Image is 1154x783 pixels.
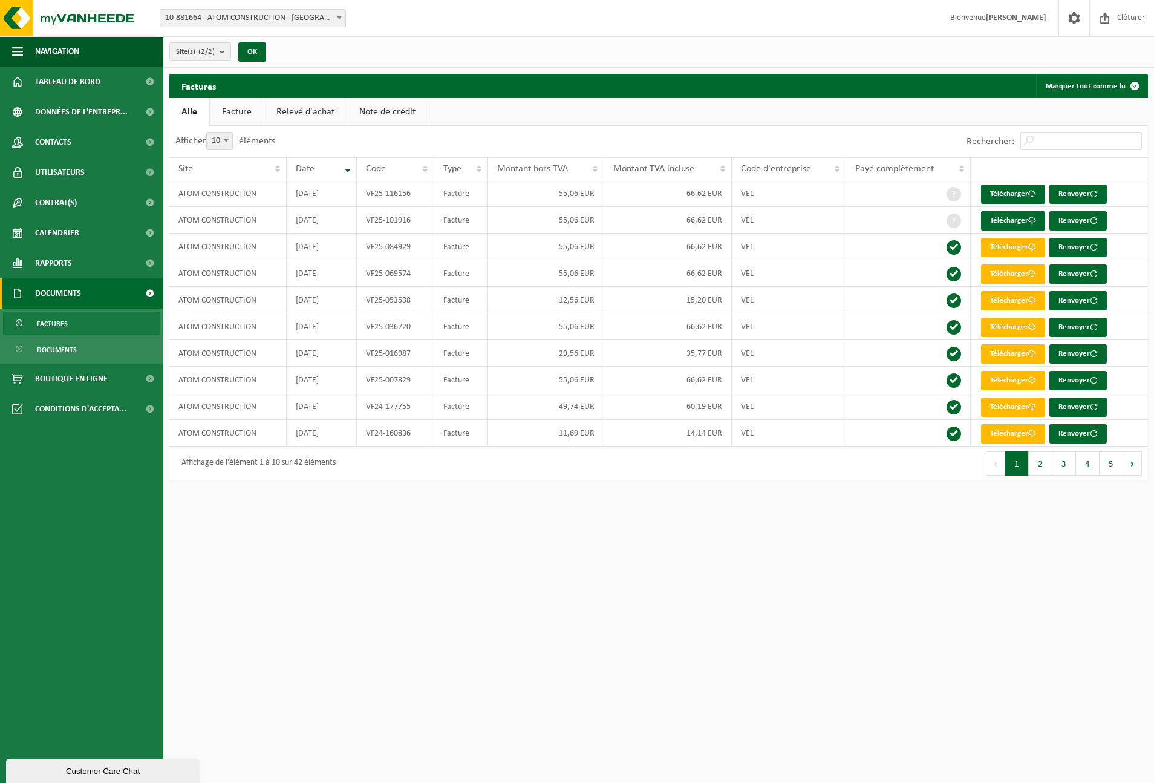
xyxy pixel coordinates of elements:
[488,234,604,260] td: 55,06 EUR
[981,238,1045,257] a: Télécharger
[604,234,732,260] td: 66,62 EUR
[488,367,604,393] td: 55,06 EUR
[981,398,1045,417] a: Télécharger
[1005,451,1029,476] button: 1
[357,393,434,420] td: VF24-177755
[35,157,85,188] span: Utilisateurs
[169,42,231,61] button: Site(s)(2/2)
[366,164,386,174] span: Code
[357,287,434,313] td: VF25-053538
[6,756,202,783] iframe: chat widget
[175,453,336,474] div: Affichage de l'élément 1 à 10 sur 42 éléments
[981,424,1045,444] a: Télécharger
[434,367,488,393] td: Facture
[604,340,732,367] td: 35,77 EUR
[169,367,287,393] td: ATOM CONSTRUCTION
[37,338,77,361] span: Documents
[169,313,287,340] td: ATOM CONSTRUCTION
[1123,451,1142,476] button: Next
[981,291,1045,310] a: Télécharger
[169,234,287,260] td: ATOM CONSTRUCTION
[357,313,434,340] td: VF25-036720
[176,43,215,61] span: Site(s)
[981,185,1045,204] a: Télécharger
[206,132,233,150] span: 10
[160,10,345,27] span: 10-881664 - ATOM CONSTRUCTION - LEUVEN
[981,318,1045,337] a: Télécharger
[178,164,193,174] span: Site
[169,98,209,126] a: Alle
[169,207,287,234] td: ATOM CONSTRUCTION
[434,313,488,340] td: Facture
[732,207,846,234] td: VEL
[169,393,287,420] td: ATOM CONSTRUCTION
[1049,264,1107,284] button: Renvoyer
[434,420,488,447] td: Facture
[207,133,232,149] span: 10
[35,188,77,218] span: Contrat(s)
[3,338,160,361] a: Documents
[287,313,357,340] td: [DATE]
[35,394,126,424] span: Conditions d'accepta...
[37,312,68,335] span: Factures
[732,340,846,367] td: VEL
[287,340,357,367] td: [DATE]
[1049,344,1107,364] button: Renvoyer
[287,367,357,393] td: [DATE]
[981,264,1045,284] a: Télécharger
[357,340,434,367] td: VF25-016987
[981,371,1045,390] a: Télécharger
[1100,451,1123,476] button: 5
[986,451,1005,476] button: Previous
[732,260,846,287] td: VEL
[497,164,568,174] span: Montant hors TVA
[488,180,604,207] td: 55,06 EUR
[434,287,488,313] td: Facture
[169,74,228,97] h2: Factures
[1049,318,1107,337] button: Renvoyer
[347,98,428,126] a: Note de crédit
[287,234,357,260] td: [DATE]
[855,164,934,174] span: Payé complètement
[1049,291,1107,310] button: Renvoyer
[604,367,732,393] td: 66,62 EUR
[488,340,604,367] td: 29,56 EUR
[357,207,434,234] td: VF25-101916
[604,260,732,287] td: 66,62 EUR
[238,42,266,62] button: OK
[35,218,79,248] span: Calendrier
[35,278,81,309] span: Documents
[434,234,488,260] td: Facture
[613,164,694,174] span: Montant TVA incluse
[357,420,434,447] td: VF24-160836
[1049,398,1107,417] button: Renvoyer
[488,207,604,234] td: 55,06 EUR
[287,207,357,234] td: [DATE]
[357,234,434,260] td: VF25-084929
[604,420,732,447] td: 14,14 EUR
[357,260,434,287] td: VF25-069574
[169,180,287,207] td: ATOM CONSTRUCTION
[35,364,108,394] span: Boutique en ligne
[35,248,72,278] span: Rapports
[732,313,846,340] td: VEL
[434,260,488,287] td: Facture
[35,36,79,67] span: Navigation
[732,287,846,313] td: VEL
[967,137,1014,146] label: Rechercher:
[287,420,357,447] td: [DATE]
[210,98,264,126] a: Facture
[986,13,1046,22] strong: [PERSON_NAME]
[434,207,488,234] td: Facture
[604,313,732,340] td: 66,62 EUR
[169,340,287,367] td: ATOM CONSTRUCTION
[35,127,71,157] span: Contacts
[604,287,732,313] td: 15,20 EUR
[488,287,604,313] td: 12,56 EUR
[357,180,434,207] td: VF25-116156
[443,164,461,174] span: Type
[732,180,846,207] td: VEL
[434,393,488,420] td: Facture
[287,260,357,287] td: [DATE]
